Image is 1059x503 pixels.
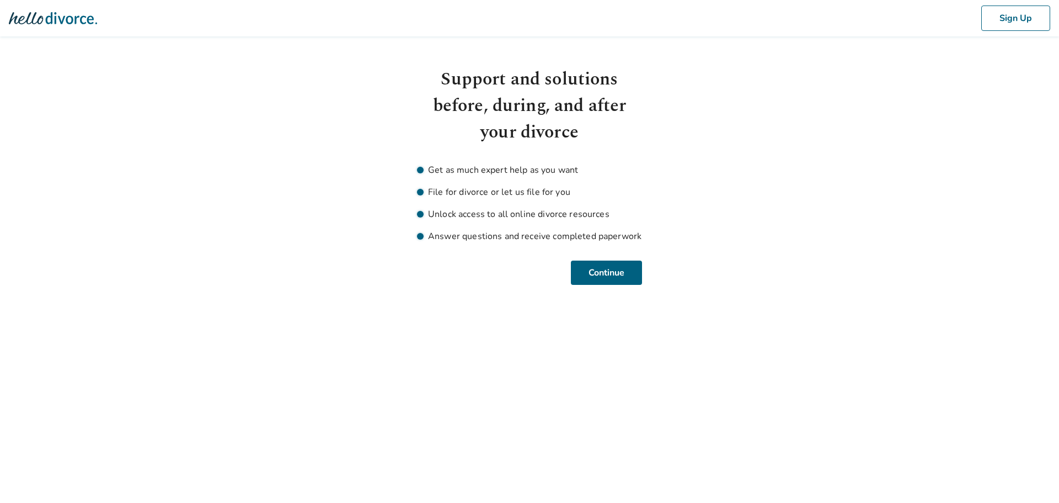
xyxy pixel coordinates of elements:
h1: Support and solutions before, during, and after your divorce [417,66,642,146]
img: Hello Divorce Logo [9,7,97,29]
button: Sign Up [981,6,1050,31]
button: Continue [571,261,642,285]
li: File for divorce or let us file for you [417,186,642,199]
li: Unlock access to all online divorce resources [417,208,642,221]
li: Answer questions and receive completed paperwork [417,230,642,243]
li: Get as much expert help as you want [417,163,642,177]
